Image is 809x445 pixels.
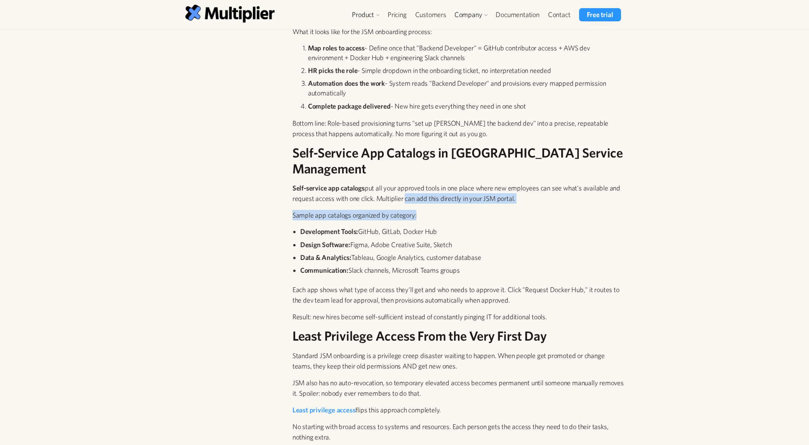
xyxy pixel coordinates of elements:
[292,421,624,442] p: No starting with broad access to systems and resources. Each person gets the access they need to ...
[300,227,358,235] strong: Development Tools:
[544,8,575,21] a: Contact
[308,101,624,111] li: - New hire gets everything they need in one shot
[292,377,624,398] p: JSM also has no auto-revocation, so temporary elevated access becomes permanent until someone man...
[579,8,621,21] a: Free trial
[308,79,385,87] strong: Automation does the work
[348,8,383,21] div: Product
[308,78,624,98] li: - System reads "Backend Developer" and provisions every mapped permission automatically
[292,406,356,414] a: Least privilege access
[451,8,492,21] div: Company
[292,405,624,415] p: flips this approach completely.
[292,26,624,37] p: What it looks like for the JSM onboarding process:
[300,227,624,236] li: GitHub, GitLab, Docker Hub
[292,118,624,139] p: Bottom line: Role-based provisioning turns "set up [PERSON_NAME] the backend dev" into a precise,...
[308,43,624,62] li: - Define once that "Backend Developer" = GitHub contributor access + AWS dev environment + Docker...
[352,10,374,19] div: Product
[292,183,624,204] p: put all your approved tools in one place where new employees can see what's available and request...
[411,8,451,21] a: Customers
[292,145,624,177] h2: Self-Service App Catalogs in [GEOGRAPHIC_DATA] Service Management
[454,10,482,19] div: Company
[292,312,624,322] p: Result: new hires become self-sufficient instead of constantly pinging IT for additional tools.
[300,253,624,262] li: Tableau, Google Analytics, customer database
[308,66,358,74] strong: HR picks the role
[308,66,624,75] li: - Simple dropdown in the onboarding ticket, no interpretation needed
[292,328,624,344] h2: Least Privilege Access From the Very First Day
[300,241,350,249] strong: Design Software:
[300,265,624,275] li: Slack channels, Microsoft Teams groups
[292,284,624,305] p: Each app shows what type of access they'll get and who needs to approve it. Click "Request Docker...
[300,253,351,261] strong: Data & Analytics:
[292,184,365,192] strong: Self-service app catalogs
[292,210,624,220] p: Sample app catalogs organized by category:
[292,350,624,371] p: Standard JSM onboarding is a privilege creep disaster waiting to happen. When people get promoted...
[300,266,348,274] strong: Communication:
[491,8,543,21] a: Documentation
[383,8,411,21] a: Pricing
[300,240,624,249] li: Figma, Adobe Creative Suite, Sketch
[308,44,365,52] strong: Map roles to access
[308,102,391,110] strong: Complete package delivered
